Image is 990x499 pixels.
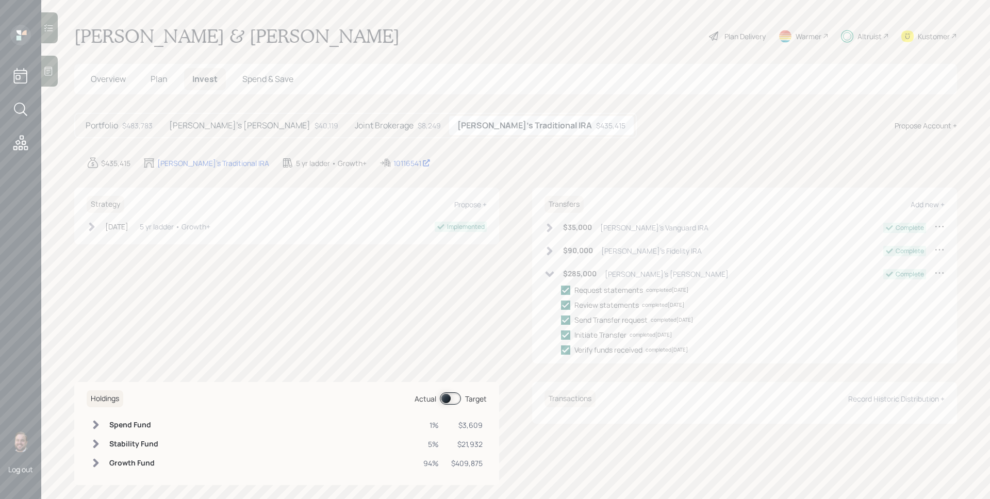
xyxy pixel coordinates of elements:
h6: $90,000 [563,246,593,255]
div: $409,875 [451,458,483,469]
div: [PERSON_NAME]'s [PERSON_NAME] [605,269,729,279]
h6: Holdings [87,390,123,407]
div: 94% [423,458,439,469]
div: 10116541 [393,158,431,169]
span: Invest [192,73,218,85]
div: 1% [423,420,439,430]
img: james-distasi-headshot.png [10,431,31,452]
div: Review statements [574,300,639,310]
div: Kustomer [918,31,950,42]
div: Complete [896,223,924,232]
h6: Strategy [87,196,124,213]
h6: Transfers [544,196,584,213]
div: $40,119 [315,120,338,131]
div: $435,415 [596,120,625,131]
div: completed [DATE] [651,316,693,324]
h5: Joint Brokerage [355,121,414,130]
div: Warmer [796,31,821,42]
div: Initiate Transfer [574,329,626,340]
div: Complete [896,270,924,279]
h6: $35,000 [563,223,592,232]
h1: [PERSON_NAME] & [PERSON_NAME] [74,25,400,47]
div: Send Transfer request [574,314,648,325]
div: $435,415 [101,158,130,169]
h5: Portfolio [86,121,118,130]
div: Request statements [574,285,643,295]
div: Add new + [911,199,945,209]
h6: Transactions [544,390,596,407]
div: Log out [8,464,33,474]
div: [PERSON_NAME]'s Fidelity IRA [601,245,702,256]
h6: $285,000 [563,270,597,278]
span: Overview [91,73,126,85]
h5: [PERSON_NAME]'s Traditional IRA [457,121,592,130]
div: Propose + [454,199,487,209]
div: completed [DATE] [646,286,688,294]
div: Complete [896,246,924,256]
span: Plan [151,73,168,85]
div: completed [DATE] [646,346,688,354]
div: Propose Account + [895,120,957,131]
div: $8,249 [418,120,441,131]
div: $21,932 [451,439,483,450]
div: 5% [423,439,439,450]
div: Implemented [447,222,485,231]
div: [PERSON_NAME]'s Vanguard IRA [600,222,708,233]
div: completed [DATE] [630,331,672,339]
div: completed [DATE] [642,301,684,309]
div: 5 yr ladder • Growth+ [140,221,210,232]
div: [PERSON_NAME]'s Traditional IRA [157,158,269,169]
div: $483,783 [122,120,153,131]
h5: [PERSON_NAME]'s [PERSON_NAME] [169,121,310,130]
div: 5 yr ladder • Growth+ [296,158,367,169]
h6: Stability Fund [109,440,158,448]
div: Target [465,393,487,404]
h6: Growth Fund [109,459,158,468]
span: Spend & Save [242,73,293,85]
div: Verify funds received [574,344,642,355]
h6: Spend Fund [109,421,158,429]
div: Plan Delivery [724,31,766,42]
div: [DATE] [105,221,128,232]
div: $3,609 [451,420,483,430]
div: Record Historic Distribution + [848,394,945,404]
div: Altruist [857,31,882,42]
div: Actual [415,393,436,404]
